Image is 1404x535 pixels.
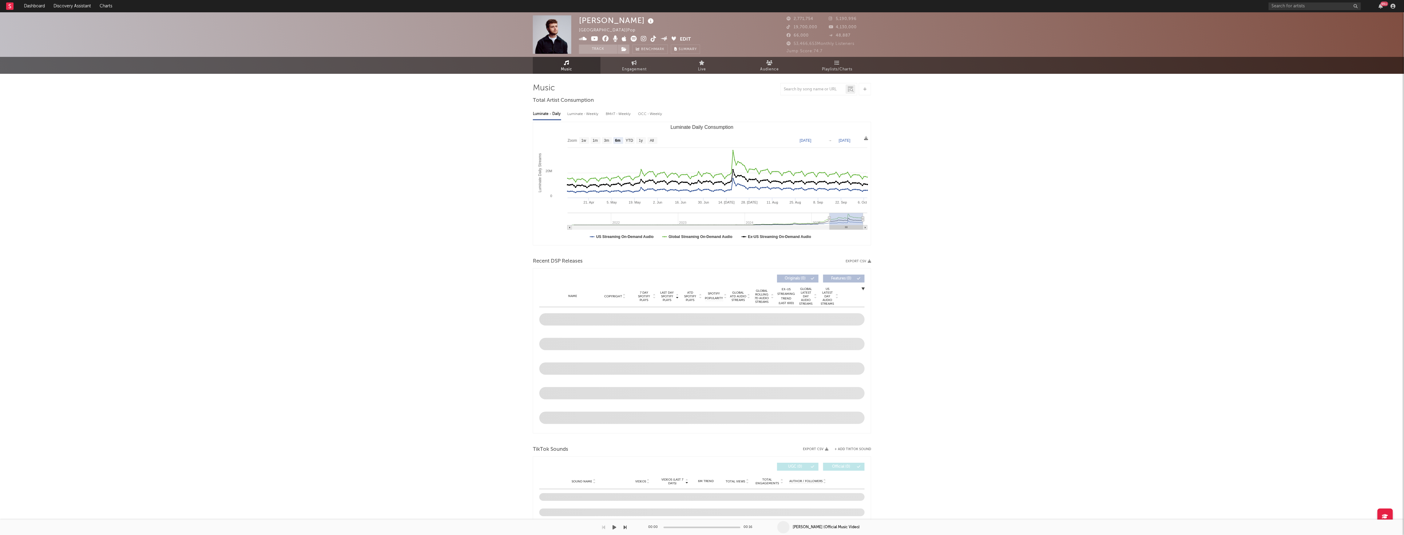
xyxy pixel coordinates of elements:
[813,200,823,204] text: 8. Sep
[829,25,857,29] span: 4,130,000
[568,139,577,143] text: Zoom
[827,277,855,280] span: Features ( 0 )
[671,125,734,130] text: Luminate Daily Consumption
[760,66,779,73] span: Audience
[635,480,646,483] span: Videos
[615,139,621,143] text: 6m
[622,66,647,73] span: Engagement
[533,446,568,453] span: TikTok Sounds
[744,524,756,531] div: 00:16
[607,200,617,204] text: 5. May
[604,295,622,298] span: Copyright
[648,524,660,531] div: 00:00
[858,200,867,204] text: 6. Oct
[604,139,609,143] text: 3m
[692,479,720,484] div: 6M Trend
[636,291,652,302] span: 7 Day Spotify Plays
[552,294,594,299] div: Name
[705,291,723,301] span: Spotify Popularity
[789,479,823,483] span: Author / Followers
[1269,2,1361,10] input: Search for artists
[533,97,594,104] span: Total Artist Consumption
[682,291,698,302] span: ATD Spotify Plays
[579,15,655,26] div: [PERSON_NAME]
[781,465,809,469] span: UGC ( 0 )
[835,448,871,451] button: + Add TikTok Sound
[777,287,795,306] div: Ex-US Streaming Trend (Last 60D)
[787,34,809,38] span: 66,000
[829,34,851,38] span: 48,887
[601,57,668,74] a: Engagement
[787,17,813,21] span: 2,771,754
[633,45,668,54] a: Benchmark
[669,235,733,239] text: Global Streaming On-Demand Audio
[641,46,664,53] span: Benchmark
[593,139,598,143] text: 1m
[777,275,819,283] button: Originals(0)
[579,45,617,54] button: Track
[730,291,747,302] span: Global ATD Audio Streams
[741,200,758,204] text: 28. [DATE]
[1381,2,1388,6] div: 99 +
[781,87,846,92] input: Search by song name or URL
[533,57,601,74] a: Music
[799,287,813,306] span: Global Latest Day Audio Streams
[659,291,675,302] span: Last Day Spotify Plays
[803,57,871,74] a: Playlists/Charts
[533,122,871,245] svg: Luminate Daily Consumption
[679,48,697,51] span: Summary
[533,258,583,265] span: Recent DSP Releases
[736,57,803,74] a: Audience
[671,45,700,54] button: Summary
[698,66,706,73] span: Live
[561,66,573,73] span: Music
[803,447,828,451] button: Export CSV
[596,235,654,239] text: US Streaming On-Demand Audio
[546,169,552,173] text: 20M
[567,109,600,119] div: Luminate - Weekly
[846,260,871,263] button: Export CSV
[753,289,770,304] span: Global Rolling 7D Audio Streams
[579,27,643,34] div: [GEOGRAPHIC_DATA] | Pop
[787,49,823,53] span: Jump Score: 74.7
[767,200,778,204] text: 11. Aug
[726,480,745,483] span: Total Views
[638,109,663,119] div: OCC - Weekly
[828,138,832,143] text: →
[572,480,592,483] span: Sound Name
[790,200,801,204] text: 25. Aug
[820,287,835,306] span: US Latest Day Audio Streams
[1379,4,1383,9] button: 99+
[698,200,709,204] text: 30. Jun
[550,194,552,198] text: 0
[829,17,857,21] span: 5,190,996
[668,57,736,74] a: Live
[839,138,851,143] text: [DATE]
[538,153,542,192] text: Luminate Daily Streams
[787,42,855,46] span: 53,466,653 Monthly Listeners
[823,275,865,283] button: Features(0)
[718,200,735,204] text: 14. [DATE]
[626,139,633,143] text: YTD
[835,200,847,204] text: 22. Sep
[629,200,641,204] text: 19. May
[800,138,811,143] text: [DATE]
[793,525,860,530] div: [PERSON_NAME] (Official Music Video)
[822,66,853,73] span: Playlists/Charts
[660,478,685,485] span: Videos (last 7 days)
[748,235,811,239] text: Ex-US Streaming On-Demand Audio
[581,139,586,143] text: 1w
[828,448,871,451] button: + Add TikTok Sound
[823,463,865,471] button: Official(0)
[787,25,817,29] span: 19,700,000
[606,109,632,119] div: BMAT - Weekly
[777,463,819,471] button: UGC(0)
[639,139,643,143] text: 1y
[584,200,594,204] text: 21. Apr
[680,36,691,43] button: Edit
[827,465,855,469] span: Official ( 0 )
[781,277,809,280] span: Originals ( 0 )
[675,200,686,204] text: 16. Jun
[653,200,662,204] text: 2. Jun
[755,478,780,485] span: Total Engagements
